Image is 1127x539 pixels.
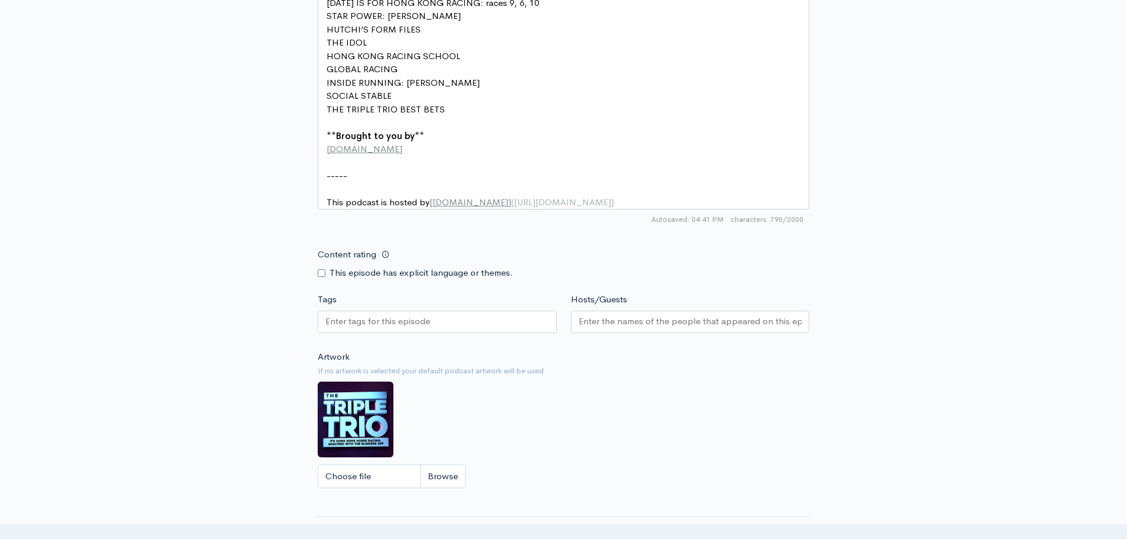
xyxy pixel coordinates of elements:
label: Artwork [318,350,350,364]
span: INSIDE RUNNING: [PERSON_NAME] [327,77,480,88]
span: [DOMAIN_NAME] [327,143,402,154]
span: Brought to you by [336,130,415,141]
small: If no artwork is selected your default podcast artwork will be used [318,365,809,377]
input: Enter the names of the people that appeared on this episode [579,315,802,328]
label: This episode has explicit language or themes. [330,266,513,280]
span: Autosaved: 04:41 PM [651,214,724,225]
span: GLOBAL RACING [327,63,398,75]
span: [ [430,196,432,208]
span: THE IDOL [327,37,367,48]
span: SOCIAL STABLE [327,90,392,101]
span: STAR POWER: [PERSON_NAME] [327,10,461,21]
span: THE TRIPLE TRIO BEST BETS [327,104,445,115]
span: 790/2000 [731,214,803,225]
label: Tags [318,293,337,306]
input: Enter tags for this episode [325,315,432,328]
span: ) [611,196,614,208]
span: ] [508,196,511,208]
span: HONG KONG RACING SCHOOL [327,50,460,62]
span: HUTCHI’S FORM FILES [327,24,421,35]
span: [URL][DOMAIN_NAME] [514,196,611,208]
label: Content rating [318,243,376,267]
span: ( [511,196,514,208]
span: [DOMAIN_NAME] [432,196,508,208]
span: ----- [327,170,347,181]
span: This podcast is hosted by [327,196,614,208]
label: Hosts/Guests [571,293,627,306]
